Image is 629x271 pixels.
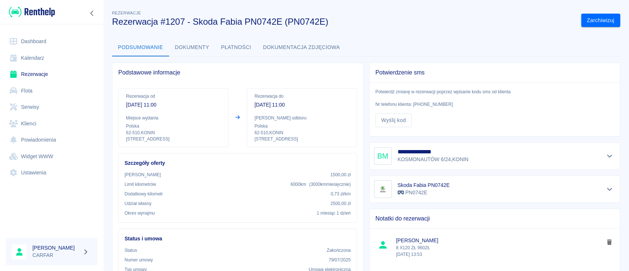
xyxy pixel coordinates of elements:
[126,101,221,109] p: [DATE] 11:00
[331,191,350,197] p: 0,73 zł /km
[255,136,349,142] p: [STREET_ADDRESS]
[6,99,98,115] a: Serwisy
[331,200,351,207] p: 2500,00 zł
[375,114,412,127] button: Wyślij kod
[6,132,98,148] a: Powiadomienia
[255,123,349,129] p: Polska
[125,257,153,263] p: Numer umowy
[581,14,620,27] button: Zarchiwizuj
[327,247,351,254] p: Zakończona
[374,147,392,165] div: BM
[169,39,215,56] button: Dokumenty
[126,93,221,100] p: Rezerwacja od
[125,191,163,197] p: Dodatkowy kilometr
[398,181,450,189] h6: Skoda Fabia PN0742E
[125,181,156,188] p: Limit kilometrów
[87,8,98,18] button: Zwiń nawigację
[604,184,616,194] button: Pokaż szczegóły
[329,257,351,263] p: 79/07/2025
[126,136,221,142] p: [STREET_ADDRESS]
[6,66,98,83] a: Rezerwacje
[112,17,575,27] h3: Rezerwacja #1207 - Skoda Fabia PN0742E (PN0742E)
[396,244,604,258] p: 8 X120 ZŁ 960ZŁ
[126,129,221,136] p: 62-510 , KONIN
[604,151,616,161] button: Pokaż szczegóły
[125,247,137,254] p: Status
[126,115,221,121] p: Miejsce wydania
[396,251,604,258] p: [DATE] 13:53
[9,6,55,18] img: Renthelp logo
[32,244,80,251] h6: [PERSON_NAME]
[125,159,351,167] h6: Szczegóły oferty
[375,88,614,95] p: Potwierdź zmianę w rezerwacji poprzez wpisanie kodu sms od klienta
[255,101,349,109] p: [DATE] 11:00
[126,123,221,129] p: Polska
[309,182,351,187] span: ( 3000 km miesięcznie )
[125,200,151,207] p: Udział własny
[6,115,98,132] a: Klienci
[331,171,351,178] p: 1500,00 zł
[6,33,98,50] a: Dashboard
[32,251,80,259] p: CARFAR
[604,237,615,247] button: delete note
[398,189,450,197] p: PN0742E
[118,69,357,76] span: Podstawowe informacje
[125,210,155,216] p: Okres wynajmu
[255,93,349,100] p: Rezerwacja do
[290,181,350,188] p: 6000 km
[215,39,257,56] button: Płatności
[112,39,169,56] button: Podsumowanie
[6,148,98,165] a: Widget WWW
[112,11,141,15] span: Rezerwacje
[255,129,349,136] p: 62-510 , KONIN
[6,6,55,18] a: Renthelp logo
[375,182,390,197] img: Image
[255,115,349,121] p: [PERSON_NAME] odbioru
[125,235,351,243] h6: Status i umowa
[6,83,98,99] a: Flota
[6,50,98,66] a: Kalendarz
[125,171,161,178] p: [PERSON_NAME]
[375,101,614,108] p: Nr telefonu klienta: [PHONE_NUMBER]
[375,215,614,222] span: Notatki do rezerwacji
[398,156,470,163] p: KOSMONAUTÓW 6/24 , KONIN
[257,39,346,56] button: Dokumentacja zdjęciowa
[6,164,98,181] a: Ustawienia
[375,69,614,76] span: Potwierdzenie sms
[317,210,350,216] p: 1 miesiąc 1 dzień
[396,237,604,244] span: [PERSON_NAME]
